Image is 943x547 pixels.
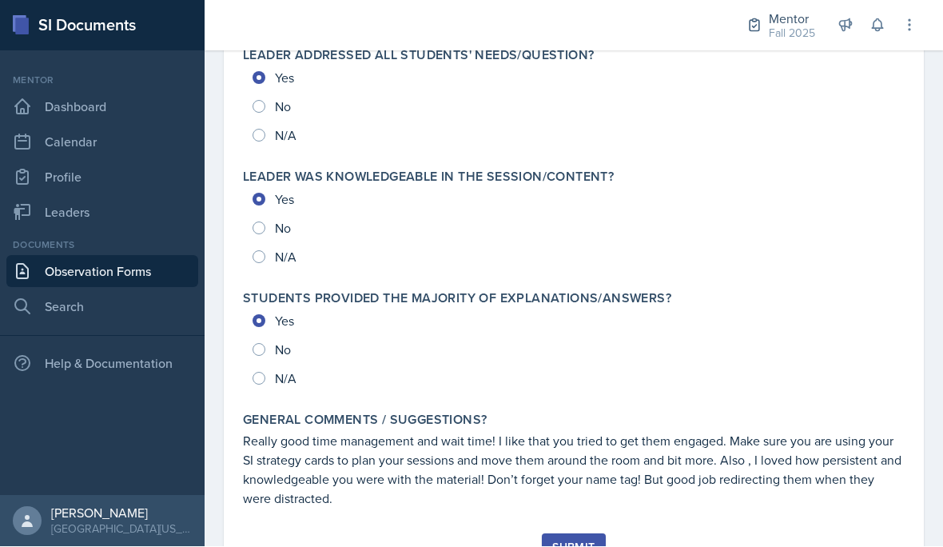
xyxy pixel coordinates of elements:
[769,10,815,29] div: Mentor
[6,162,198,194] a: Profile
[6,126,198,158] a: Calendar
[243,291,671,307] label: Students provided the majority of explanations/answers?
[6,348,198,380] div: Help & Documentation
[6,197,198,229] a: Leaders
[243,432,905,509] p: Really good time management and wait time! I like that you tried to get them engaged. Make sure y...
[51,505,192,521] div: [PERSON_NAME]
[6,238,198,253] div: Documents
[6,74,198,88] div: Mentor
[6,291,198,323] a: Search
[6,256,198,288] a: Observation Forms
[243,413,487,429] label: General comments / suggestions?
[243,48,594,64] label: Leader addressed all students' needs/question?
[51,521,192,537] div: [GEOGRAPHIC_DATA][US_STATE]
[769,26,815,42] div: Fall 2025
[6,91,198,123] a: Dashboard
[243,170,614,186] label: Leader was knowledgeable in the session/content?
